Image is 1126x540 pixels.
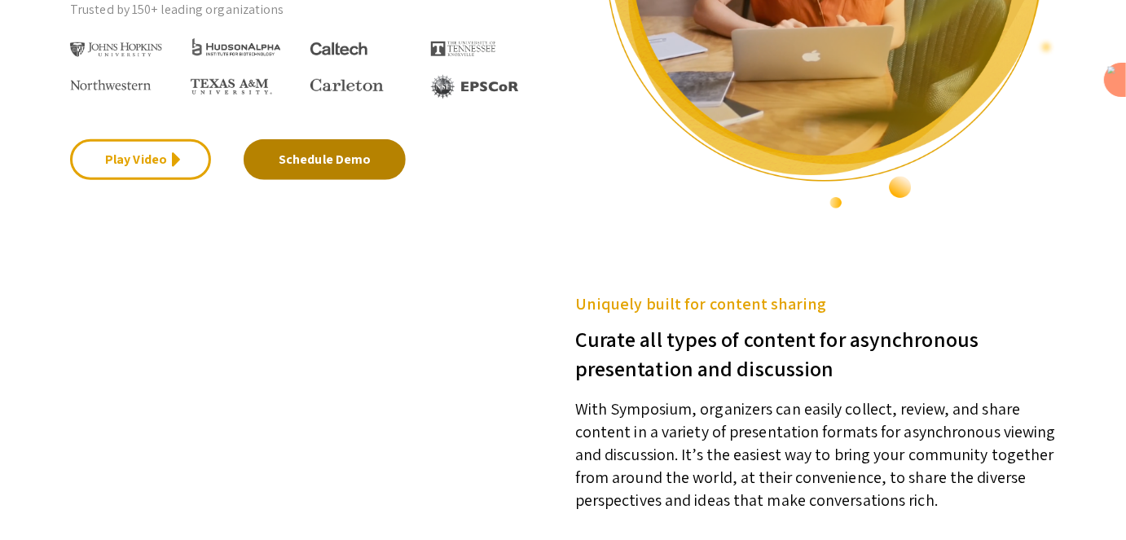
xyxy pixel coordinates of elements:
img: Northwestern [70,80,152,90]
img: Caltech [310,42,367,56]
p: With Symposium, organizers can easily collect, review, and share content in a variety of presenta... [575,383,1056,511]
img: HudsonAlpha [191,37,283,56]
img: Johns Hopkins University [70,42,162,58]
a: Play Video [70,139,211,180]
img: Texas A&M University [191,79,272,95]
h3: Curate all types of content for asynchronous presentation and discussion [575,316,1056,383]
img: EPSCOR [431,75,521,99]
a: Schedule Demo [244,139,406,180]
iframe: Chat [12,467,69,528]
h5: Uniquely built for content sharing [575,292,1056,316]
img: The University of Tennessee [431,42,496,56]
img: Carleton [310,79,384,92]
